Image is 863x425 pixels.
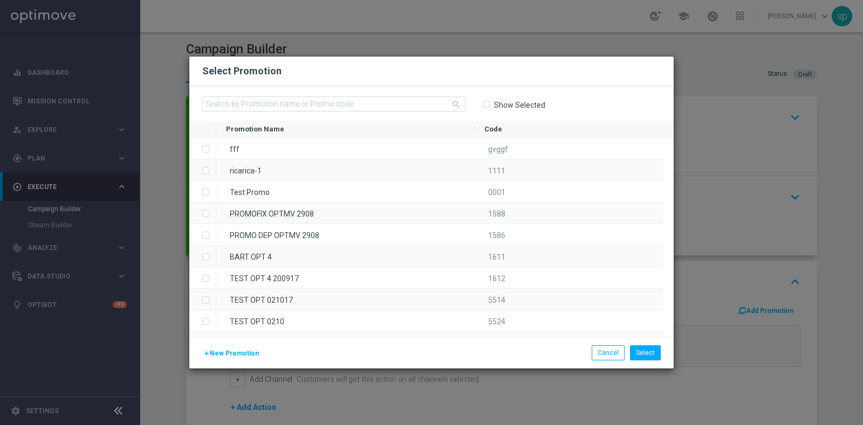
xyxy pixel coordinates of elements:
[226,125,284,133] span: Promotion Name
[216,159,475,180] div: ricarica-1
[216,332,663,353] div: Press SPACE to select this row.
[592,345,625,360] button: Cancel
[488,210,505,218] span: 1588
[216,138,475,159] div: fff
[202,65,282,78] h2: Select Promotion
[216,203,663,224] div: Press SPACE to select this row.
[216,159,663,181] div: Press SPACE to select this row.
[216,267,663,289] div: Press SPACE to select this row.
[216,310,475,331] div: TEST OPT 0210
[488,145,508,154] span: gvggf
[189,246,216,267] div: Press SPACE to select this row.
[216,332,475,353] div: TEST OPT0310
[484,125,502,133] span: Code
[189,181,216,203] div: Press SPACE to select this row.
[216,267,475,288] div: TEST OPT 4 200917
[216,181,663,203] div: Press SPACE to select this row.
[216,310,663,332] div: Press SPACE to select this row.
[189,332,216,353] div: Press SPACE to select this row.
[216,246,475,267] div: BART OPT 4
[216,181,475,202] div: Test Promo
[488,188,505,197] span: 0001
[203,350,210,357] i: add
[216,224,475,245] div: PROMO DEP OPTMV 2908
[216,289,475,310] div: TEST OPT 021017
[488,317,505,326] span: 5524
[216,246,663,267] div: Press SPACE to select this row.
[216,224,663,246] div: Press SPACE to select this row.
[216,203,475,224] div: PROMOFIX OPTMV 2908
[488,274,505,283] span: 1612
[488,253,505,261] span: 1611
[630,345,661,360] button: Select
[202,96,465,112] input: Search by Promotion name or Promo code
[189,267,216,289] div: Press SPACE to select this row.
[189,138,216,159] div: Press SPACE to select this row.
[189,224,216,246] div: Press SPACE to select this row.
[216,138,663,159] div: Press SPACE to select this row.
[202,347,260,359] button: New Promotion
[488,231,505,240] span: 1586
[210,350,259,357] span: New Promotion
[189,159,216,181] div: Press SPACE to select this row.
[216,289,663,310] div: Press SPACE to select this row.
[494,100,545,110] label: Show Selected
[488,296,505,304] span: 5514
[189,289,216,310] div: Press SPACE to select this row.
[189,203,216,224] div: Press SPACE to select this row.
[189,310,216,332] div: Press SPACE to select this row.
[451,100,461,109] i: search
[488,166,505,175] span: 1111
